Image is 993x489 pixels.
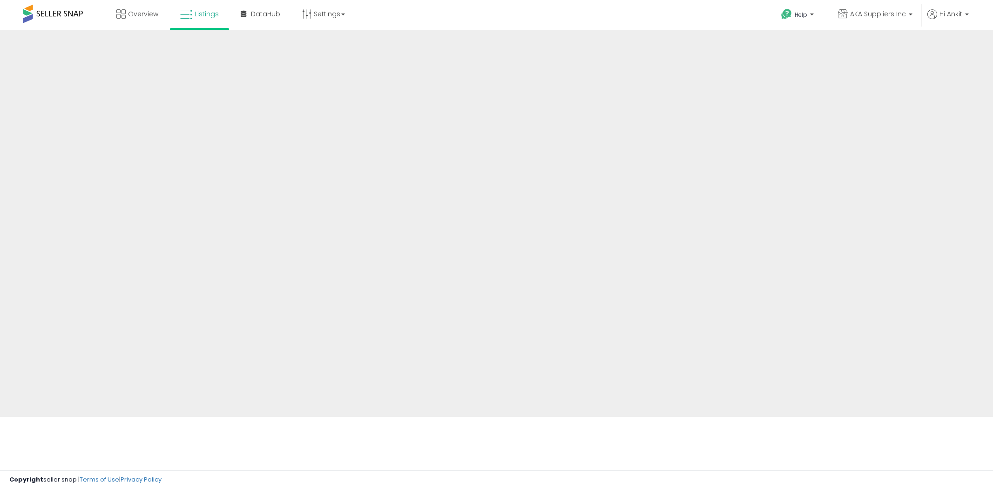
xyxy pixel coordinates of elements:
[195,9,219,19] span: Listings
[795,11,807,19] span: Help
[251,9,280,19] span: DataHub
[128,9,158,19] span: Overview
[781,8,792,20] i: Get Help
[774,1,823,30] a: Help
[850,9,906,19] span: AKA Suppliers Inc
[939,9,962,19] span: Hi Ankit
[927,9,969,30] a: Hi Ankit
